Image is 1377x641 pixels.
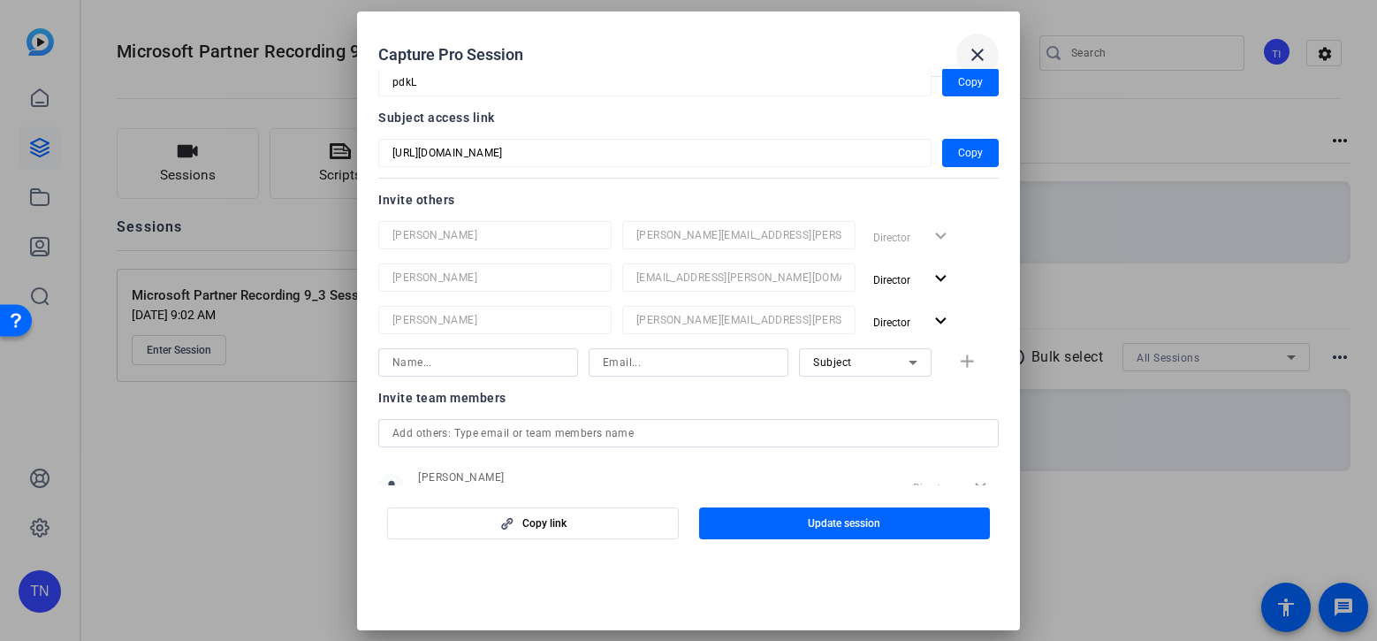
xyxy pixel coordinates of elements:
input: Email... [603,352,774,373]
input: Email... [636,267,841,288]
input: Session OTP [392,72,917,93]
button: Copy link [387,507,679,539]
span: [PERSON_NAME] [418,470,769,485]
button: Director [866,263,959,295]
mat-icon: person [378,474,405,500]
span: Copy link [522,516,567,530]
button: Update session [699,507,991,539]
div: Invite team members [378,387,999,408]
span: Copy [958,72,983,93]
span: Copy [958,142,983,164]
input: Name... [392,309,597,331]
button: Copy [942,139,999,167]
mat-icon: expand_more [930,268,952,290]
div: Invite others [378,189,999,210]
input: Name... [392,352,564,373]
input: Add others: Type email or team members name [392,423,985,444]
span: Director [873,274,910,286]
span: Update session [808,516,880,530]
mat-icon: close [967,44,988,65]
span: Director [873,317,910,329]
button: Copy [942,68,999,96]
button: Director [866,306,959,338]
input: Email... [636,309,841,331]
input: Session OTP [392,142,917,164]
div: Capture Pro Session [378,34,999,76]
input: Name... [392,225,597,246]
input: Email... [636,225,841,246]
input: Name... [392,267,597,288]
span: Subject [813,356,852,369]
div: Subject access link [378,107,999,128]
mat-icon: expand_more [930,310,952,332]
